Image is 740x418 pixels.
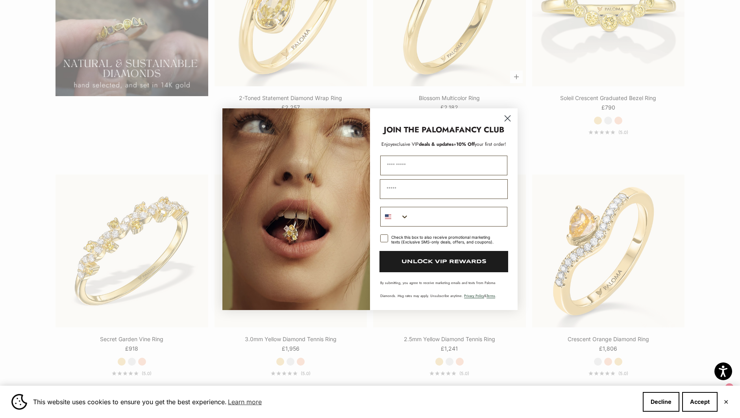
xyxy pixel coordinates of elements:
[381,207,409,226] button: Search Countries
[682,392,718,412] button: Accept
[501,111,514,125] button: Close dialog
[380,179,508,199] input: Email
[379,251,508,272] button: UNLOCK VIP REWARDS
[385,214,391,220] img: United States
[380,156,507,175] input: First Name
[453,141,506,148] span: + your first order!
[384,124,455,136] strong: JOIN THE PALOMA
[455,124,504,136] strong: FANCY CLUB
[464,293,484,298] a: Privacy Policy
[391,235,498,244] div: Check this box to also receive promotional marketing texts (Exclusive SMS-only deals, offers, and...
[381,141,392,148] span: Enjoy
[464,293,496,298] span: & .
[222,108,370,310] img: Loading...
[227,396,263,408] a: Learn more
[380,280,507,298] p: By submitting, you agree to receive marketing emails and texts from Paloma Diamonds. Msg rates ma...
[392,141,453,148] span: deals & updates
[723,399,729,404] button: Close
[392,141,419,148] span: exclusive VIP
[643,392,679,412] button: Decline
[487,293,495,298] a: Terms
[33,396,636,408] span: This website uses cookies to ensure you get the best experience.
[456,141,475,148] span: 10% Off
[11,394,27,410] img: Cookie banner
